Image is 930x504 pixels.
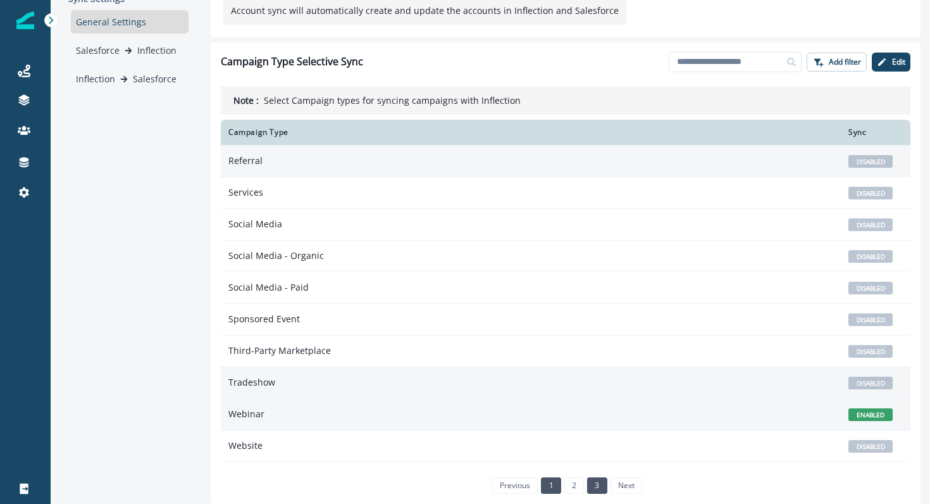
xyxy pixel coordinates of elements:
[492,477,538,494] a: Previous page
[807,53,867,72] button: Add filter
[228,127,833,137] div: Campaign Type
[221,303,841,335] td: Sponsored Event
[221,208,841,240] td: Social Media
[71,10,189,34] div: General Settings
[221,398,841,430] td: Webinar
[848,127,903,137] div: Sync
[16,11,34,29] img: Inflection
[848,440,893,453] span: DISABLED
[231,4,619,17] p: Account sync will automatically create and update the accounts in Inflection and Salesforce
[233,94,259,107] p: Note :
[848,282,893,294] span: DISABLED
[221,240,841,272] td: Social Media - Organic
[76,44,120,57] p: Salesforce
[848,345,893,358] span: DISABLED
[221,177,841,208] td: Services
[489,477,642,494] ul: Pagination
[848,377,893,389] span: DISABLED
[848,250,893,263] span: DISABLED
[221,272,841,303] td: Social Media - Paid
[564,477,584,494] a: Page 2
[848,187,893,199] span: DISABLED
[848,218,893,231] span: DISABLED
[541,477,561,494] a: Page 1
[848,408,893,421] span: ENABLED
[221,335,841,367] td: Third-Party Marketplace
[137,44,177,57] p: Inflection
[892,58,905,66] p: Edit
[221,367,841,398] td: Tradeshow
[76,72,115,85] p: Inflection
[829,58,861,66] p: Add filter
[264,94,521,107] p: Select Campaign types for syncing campaigns with Inflection
[221,145,841,177] td: Referral
[221,56,363,68] h1: Campaign Type Selective Sync
[848,313,893,326] span: DISABLED
[872,53,910,72] button: Edit
[587,477,607,494] a: Page 3 is your current page
[133,72,177,85] p: Salesforce
[221,430,841,462] td: Website
[848,155,893,168] span: DISABLED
